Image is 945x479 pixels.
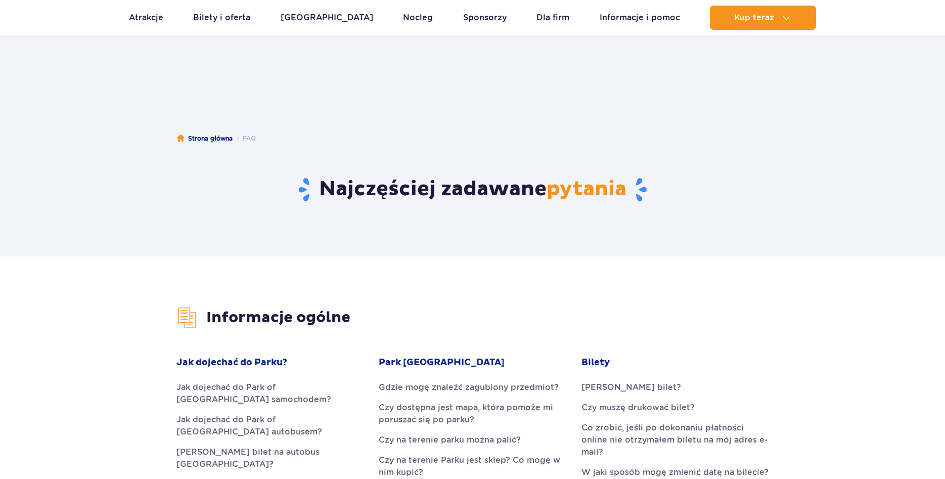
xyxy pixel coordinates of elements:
[734,13,774,22] span: Kup teraz
[233,134,256,144] li: FAQ
[177,134,233,144] a: Strona główna
[600,6,680,30] a: Informacje i pomoc
[379,434,566,446] a: Czy na terenie parku można palić?
[581,357,610,369] strong: Bilety
[176,381,364,406] a: Jak dojechać do Park of [GEOGRAPHIC_DATA] samochodem?
[129,6,163,30] a: Atrakcje
[379,402,566,426] a: Czy dostępna jest mapa, która pomoże mi poruszać się po parku?
[379,381,566,394] a: Gdzie mogę znaleźć zagubiony przedmiot?
[581,402,769,414] a: Czy muszę drukować bilet?
[176,446,364,470] a: [PERSON_NAME] bilet na autobus [GEOGRAPHIC_DATA]?
[536,6,569,30] a: Dla firm
[403,6,433,30] a: Nocleg
[379,454,566,478] a: Czy na terenie Parku jest sklep? Co mogę w nim kupić?
[710,6,816,30] button: Kup teraz
[581,381,769,394] a: [PERSON_NAME] bilet?
[193,6,250,30] a: Bilety i oferta
[176,177,769,203] h1: Najczęściej zadawane
[581,422,769,458] a: Co zrobić, jeśli po dokonaniu płatności online nie otrzymałem biletu na mój adres e-mail?
[379,357,505,369] strong: Park [GEOGRAPHIC_DATA]
[463,6,507,30] a: Sponsorzy
[176,357,287,369] strong: Jak dojechać do Parku?
[547,177,626,202] span: pytania
[176,414,364,438] a: Jak dojechać do Park of [GEOGRAPHIC_DATA] autobusem?
[281,6,373,30] a: [GEOGRAPHIC_DATA]
[176,307,769,328] h3: Informacje ogólne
